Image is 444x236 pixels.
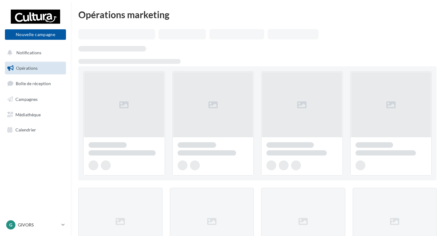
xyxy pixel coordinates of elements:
button: Nouvelle campagne [5,29,66,40]
a: Boîte de réception [4,77,67,90]
a: Opérations [4,62,67,75]
div: Opérations marketing [78,10,437,19]
a: Campagnes [4,93,67,106]
button: Notifications [4,46,65,59]
span: Boîte de réception [16,81,51,86]
p: GIVORS [18,222,59,228]
span: Notifications [16,50,41,55]
span: G [9,222,12,228]
a: G GIVORS [5,219,66,231]
span: Opérations [16,65,38,71]
span: Calendrier [15,127,36,132]
span: Campagnes [15,97,38,102]
span: Médiathèque [15,112,41,117]
a: Calendrier [4,123,67,136]
a: Médiathèque [4,108,67,121]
